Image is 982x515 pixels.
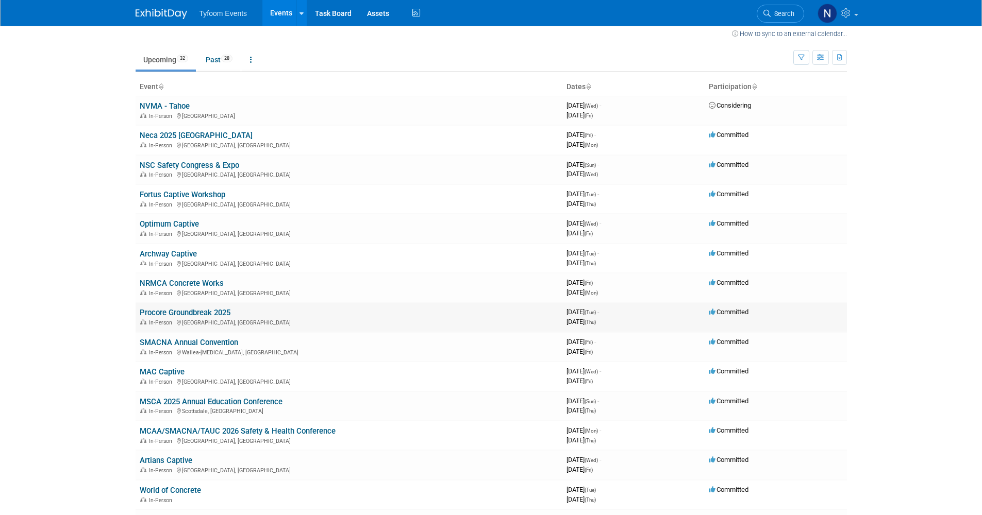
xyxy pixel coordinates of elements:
span: Search [771,10,794,18]
th: Dates [562,78,705,96]
th: Event [136,78,562,96]
div: [GEOGRAPHIC_DATA], [GEOGRAPHIC_DATA] [140,466,558,474]
span: [DATE] [567,170,598,178]
img: In-Person Event [140,467,146,472]
div: [GEOGRAPHIC_DATA], [GEOGRAPHIC_DATA] [140,170,558,178]
div: [GEOGRAPHIC_DATA], [GEOGRAPHIC_DATA] [140,436,558,444]
span: (Tue) [585,192,596,197]
span: [DATE] [567,288,598,296]
img: In-Person Event [140,201,146,207]
span: (Mon) [585,428,598,434]
a: Fortus Captive Workshop [140,190,225,199]
span: (Tue) [585,487,596,493]
span: (Wed) [585,103,598,109]
span: - [600,456,601,463]
span: In-Person [149,379,175,385]
span: In-Person [149,290,175,297]
span: [DATE] [567,377,593,385]
span: (Thu) [585,497,596,503]
a: Neca 2025 [GEOGRAPHIC_DATA] [140,131,253,140]
span: (Wed) [585,369,598,374]
img: In-Person Event [140,231,146,236]
span: (Fri) [585,132,593,138]
img: In-Person Event [140,261,146,266]
a: MCAA/SMACNA/TAUC 2026 Safety & Health Conference [140,426,336,436]
span: [DATE] [567,466,593,473]
span: Committed [709,279,748,286]
span: In-Person [149,171,175,178]
img: In-Person Event [140,290,146,295]
span: Committed [709,338,748,346]
div: [GEOGRAPHIC_DATA], [GEOGRAPHIC_DATA] [140,141,558,149]
img: In-Person Event [140,379,146,384]
span: [DATE] [567,141,598,148]
span: (Thu) [585,438,596,443]
a: World of Concrete [140,486,201,495]
span: Committed [709,161,748,168]
span: In-Person [149,497,175,504]
img: Nathan Nelson [818,4,837,23]
a: How to sync to an external calendar... [732,30,847,38]
a: NRMCA Concrete Works [140,279,224,288]
span: In-Person [149,261,175,267]
img: In-Person Event [140,142,146,147]
span: [DATE] [567,161,599,168]
span: In-Person [149,467,175,474]
span: - [597,190,599,198]
img: In-Person Event [140,497,146,502]
span: In-Person [149,349,175,356]
span: [DATE] [567,338,596,346]
span: [DATE] [567,406,596,414]
a: Archway Captive [140,249,197,259]
span: [DATE] [567,397,599,405]
span: [DATE] [567,190,599,198]
span: (Mon) [585,290,598,296]
span: (Wed) [585,171,598,177]
a: Upcoming32 [136,50,196,70]
span: (Sun) [585,399,596,404]
a: Sort by Start Date [586,82,591,91]
span: Considering [709,101,751,109]
span: (Fri) [585,349,593,355]
span: [DATE] [567,259,596,267]
a: Past28 [198,50,240,70]
span: [DATE] [567,249,599,257]
img: In-Person Event [140,438,146,443]
span: Committed [709,367,748,375]
span: - [600,101,601,109]
span: [DATE] [567,426,601,434]
span: [DATE] [567,436,596,444]
span: - [597,486,599,493]
span: (Fri) [585,280,593,286]
span: Committed [709,249,748,257]
span: (Tue) [585,310,596,315]
span: (Thu) [585,408,596,414]
span: [DATE] [567,318,596,325]
span: (Tue) [585,251,596,256]
span: - [597,397,599,405]
span: - [594,338,596,346]
span: In-Person [149,142,175,149]
a: NSC Safety Congress & Expo [140,161,239,170]
span: [DATE] [567,200,596,208]
span: - [600,367,601,375]
span: Committed [709,486,748,493]
div: [GEOGRAPHIC_DATA] [140,111,558,119]
span: 28 [221,55,232,62]
div: [GEOGRAPHIC_DATA], [GEOGRAPHIC_DATA] [140,229,558,237]
img: ExhibitDay [136,9,187,19]
div: Scottsdale, [GEOGRAPHIC_DATA] [140,406,558,415]
span: Committed [709,426,748,434]
div: Wailea-[MEDICAL_DATA], [GEOGRAPHIC_DATA] [140,348,558,356]
span: [DATE] [567,308,599,316]
a: Search [757,5,804,23]
span: [DATE] [567,486,599,493]
a: Sort by Event Name [158,82,163,91]
span: [DATE] [567,101,601,109]
span: In-Person [149,319,175,326]
span: (Fri) [585,113,593,118]
span: [DATE] [567,348,593,355]
div: [GEOGRAPHIC_DATA], [GEOGRAPHIC_DATA] [140,377,558,385]
span: (Fri) [585,339,593,345]
div: [GEOGRAPHIC_DATA], [GEOGRAPHIC_DATA] [140,288,558,297]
